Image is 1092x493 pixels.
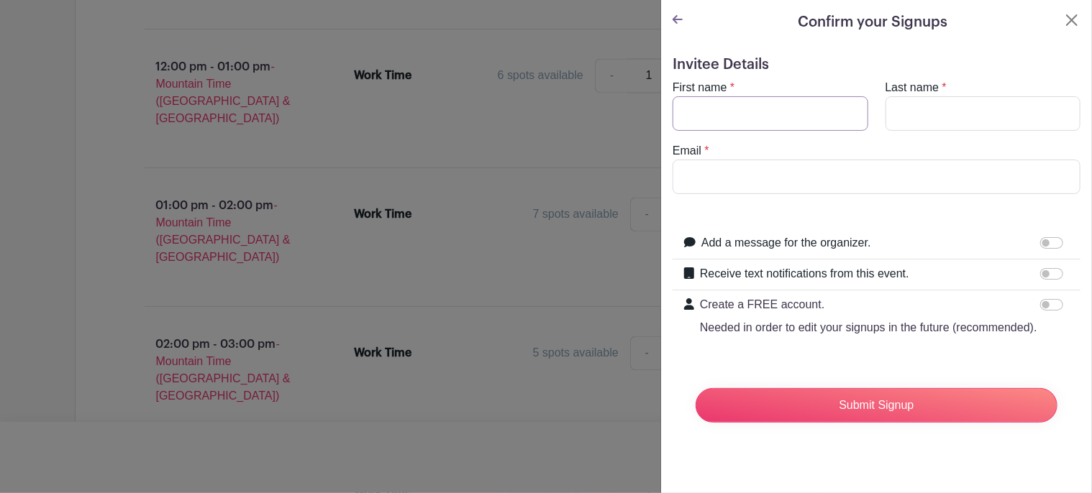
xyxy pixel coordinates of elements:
[673,79,727,96] label: First name
[673,56,1080,73] h5: Invitee Details
[1063,11,1080,29] button: Close
[700,265,909,282] label: Receive text notifications from this event.
[700,296,1037,313] p: Create a FREE account.
[673,142,701,160] label: Email
[701,234,871,252] label: Add a message for the organizer.
[700,319,1037,336] p: Needed in order to edit your signups in the future (recommended).
[798,11,948,33] h5: Confirm your Signups
[886,79,939,96] label: Last name
[696,388,1057,423] input: Submit Signup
